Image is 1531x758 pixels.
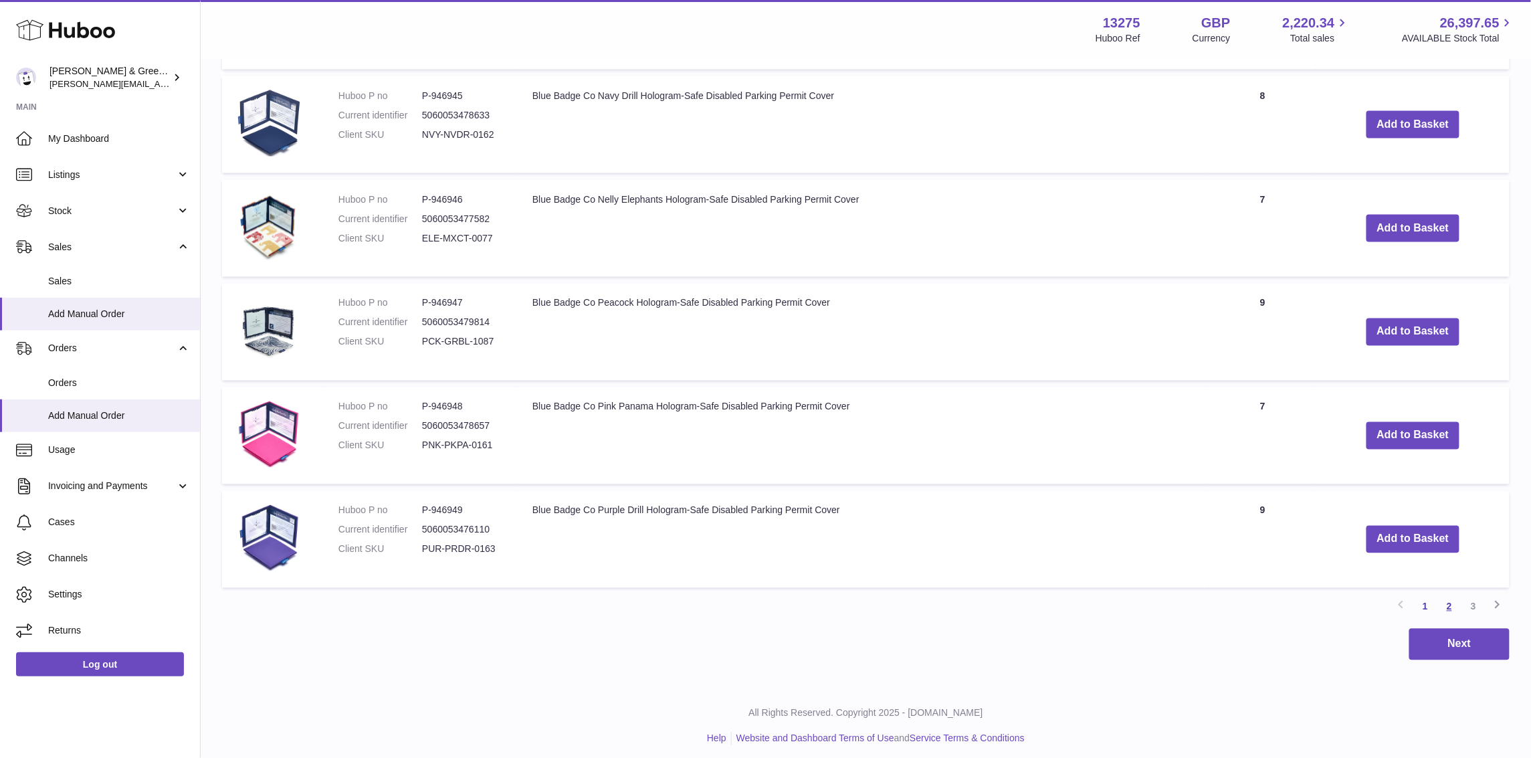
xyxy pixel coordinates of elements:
dt: Client SKU [338,232,422,245]
dd: PCK-GRBL-1087 [422,336,506,349]
dt: Huboo P no [338,90,422,102]
button: Add to Basket [1366,526,1460,553]
dd: 5060053479814 [422,316,506,329]
dd: NVY-NVDR-0162 [422,128,506,141]
span: Invoicing and Payments [48,480,176,492]
span: Usage [48,444,190,456]
dd: 5060053478657 [422,420,506,433]
button: Add to Basket [1366,318,1460,346]
dt: Current identifier [338,524,422,537]
button: Next [1409,629,1510,660]
dd: P-946945 [422,90,506,102]
span: Orders [48,342,176,355]
dd: PNK-PKPA-0161 [422,440,506,452]
dt: Client SKU [338,543,422,556]
dt: Current identifier [338,316,422,329]
span: Add Manual Order [48,308,190,320]
td: Blue Badge Co Nelly Elephants Hologram-Safe Disabled Parking Permit Cover [519,180,1209,277]
span: Stock [48,205,176,217]
a: Help [707,733,726,744]
td: 9 [1209,284,1316,381]
dt: Huboo P no [338,504,422,517]
img: Blue Badge Co Pink Panama Hologram-Safe Disabled Parking Permit Cover [235,401,302,468]
span: [PERSON_NAME][EMAIL_ADDRESS][DOMAIN_NAME] [49,78,268,89]
span: Channels [48,552,190,565]
dd: P-946947 [422,297,506,310]
a: Service Terms & Conditions [910,733,1025,744]
button: Add to Basket [1366,111,1460,138]
p: All Rights Reserved. Copyright 2025 - [DOMAIN_NAME] [211,707,1520,720]
td: 7 [1209,180,1316,277]
a: 26,397.65 AVAILABLE Stock Total [1402,14,1515,45]
div: [PERSON_NAME] & Green Ltd [49,65,170,90]
td: 7 [1209,387,1316,484]
td: Blue Badge Co Navy Drill Hologram-Safe Disabled Parking Permit Cover [519,76,1209,173]
strong: GBP [1201,14,1230,32]
div: Currency [1193,32,1231,45]
a: Log out [16,652,184,676]
span: Listings [48,169,176,181]
span: Returns [48,624,190,637]
span: Settings [48,588,190,601]
img: Blue Badge Co Purple Drill Hologram-Safe Disabled Parking Permit Cover [235,504,302,571]
img: ellen@bluebadgecompany.co.uk [16,68,36,88]
dd: 5060053476110 [422,524,506,537]
dt: Current identifier [338,420,422,433]
dt: Client SKU [338,440,422,452]
dd: PUR-PRDR-0163 [422,543,506,556]
div: Huboo Ref [1096,32,1140,45]
img: Blue Badge Co Peacock Hologram-Safe Disabled Parking Permit Cover [235,297,302,364]
dd: 5060053478633 [422,109,506,122]
span: Orders [48,377,190,389]
button: Add to Basket [1366,215,1460,242]
dt: Huboo P no [338,401,422,413]
dd: P-946949 [422,504,506,517]
dd: P-946948 [422,401,506,413]
span: Total sales [1290,32,1350,45]
span: 26,397.65 [1440,14,1500,32]
span: Sales [48,275,190,288]
td: Blue Badge Co Purple Drill Hologram-Safe Disabled Parking Permit Cover [519,491,1209,588]
dd: 5060053477582 [422,213,506,225]
a: 2,220.34 Total sales [1283,14,1350,45]
span: 2,220.34 [1283,14,1335,32]
span: AVAILABLE Stock Total [1402,32,1515,45]
dt: Huboo P no [338,297,422,310]
span: Add Manual Order [48,409,190,422]
dd: ELE-MXCT-0077 [422,232,506,245]
td: Blue Badge Co Peacock Hologram-Safe Disabled Parking Permit Cover [519,284,1209,381]
img: Blue Badge Co Navy Drill Hologram-Safe Disabled Parking Permit Cover [235,90,302,157]
dd: P-946946 [422,193,506,206]
img: Blue Badge Co Nelly Elephants Hologram-Safe Disabled Parking Permit Cover [235,193,302,260]
td: 9 [1209,491,1316,588]
strong: 13275 [1103,14,1140,32]
dt: Client SKU [338,336,422,349]
a: Website and Dashboard Terms of Use [736,733,894,744]
dt: Huboo P no [338,193,422,206]
dt: Current identifier [338,109,422,122]
dt: Client SKU [338,128,422,141]
span: Cases [48,516,190,529]
li: and [732,733,1025,745]
a: 3 [1461,595,1486,619]
span: My Dashboard [48,132,190,145]
a: 1 [1413,595,1437,619]
td: Blue Badge Co Pink Panama Hologram-Safe Disabled Parking Permit Cover [519,387,1209,484]
button: Add to Basket [1366,422,1460,450]
dt: Current identifier [338,213,422,225]
span: Sales [48,241,176,254]
a: 2 [1437,595,1461,619]
td: 8 [1209,76,1316,173]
